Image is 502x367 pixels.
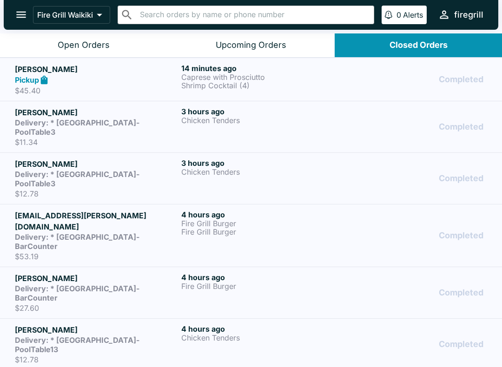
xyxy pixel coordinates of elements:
[15,118,139,137] strong: Delivery: * [GEOGRAPHIC_DATA]-PoolTable3
[15,210,178,232] h5: [EMAIL_ADDRESS][PERSON_NAME][DOMAIN_NAME]
[15,252,178,261] p: $53.19
[15,189,178,198] p: $12.78
[396,10,401,20] p: 0
[181,81,344,90] p: Shrimp Cocktail (4)
[15,335,139,354] strong: Delivery: * [GEOGRAPHIC_DATA]-PoolTable13
[15,273,178,284] h5: [PERSON_NAME]
[15,170,139,188] strong: Delivery: * [GEOGRAPHIC_DATA]-PoolTable3
[137,8,370,21] input: Search orders by name or phone number
[390,40,448,51] div: Closed Orders
[15,107,178,118] h5: [PERSON_NAME]
[15,303,178,313] p: $27.60
[37,10,93,20] p: Fire Grill Waikiki
[15,355,178,364] p: $12.78
[403,10,423,20] p: Alerts
[15,75,39,85] strong: Pickup
[181,210,344,219] h6: 4 hours ago
[181,64,344,73] h6: 14 minutes ago
[33,6,110,24] button: Fire Grill Waikiki
[58,40,110,51] div: Open Orders
[181,158,344,168] h6: 3 hours ago
[181,219,344,228] p: Fire Grill Burger
[181,73,344,81] p: Caprese with Prosciutto
[15,284,139,302] strong: Delivery: * [GEOGRAPHIC_DATA]-BarCounter
[15,158,178,170] h5: [PERSON_NAME]
[15,86,178,95] p: $45.40
[15,64,178,75] h5: [PERSON_NAME]
[181,168,344,176] p: Chicken Tenders
[181,107,344,116] h6: 3 hours ago
[181,282,344,290] p: Fire Grill Burger
[181,324,344,334] h6: 4 hours ago
[216,40,286,51] div: Upcoming Orders
[15,324,178,335] h5: [PERSON_NAME]
[9,3,33,26] button: open drawer
[181,228,344,236] p: Fire Grill Burger
[15,232,139,251] strong: Delivery: * [GEOGRAPHIC_DATA]-BarCounter
[181,273,344,282] h6: 4 hours ago
[454,9,483,20] div: firegrill
[15,138,178,147] p: $11.34
[181,116,344,125] p: Chicken Tenders
[181,334,344,342] p: Chicken Tenders
[434,5,487,25] button: firegrill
